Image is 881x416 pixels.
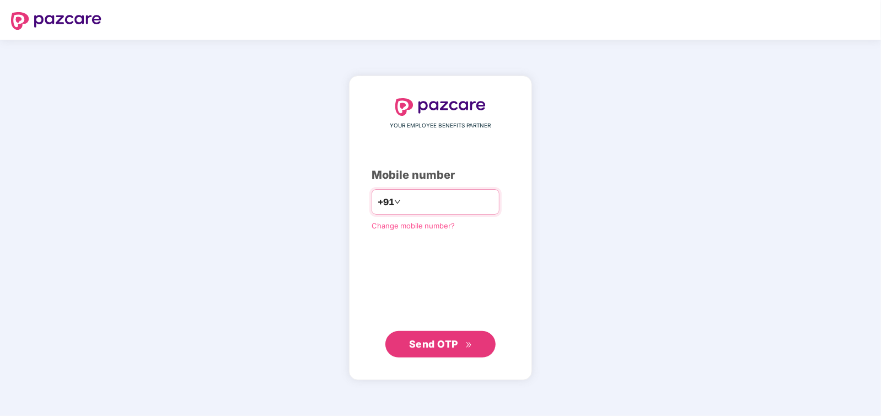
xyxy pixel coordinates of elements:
[372,167,509,184] div: Mobile number
[385,331,496,358] button: Send OTPdouble-right
[11,12,101,30] img: logo
[390,121,491,130] span: YOUR EMPLOYEE BENEFITS PARTNER
[465,342,472,349] span: double-right
[378,195,394,209] span: +91
[409,338,458,350] span: Send OTP
[395,98,486,116] img: logo
[394,199,401,205] span: down
[372,221,455,230] a: Change mobile number?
